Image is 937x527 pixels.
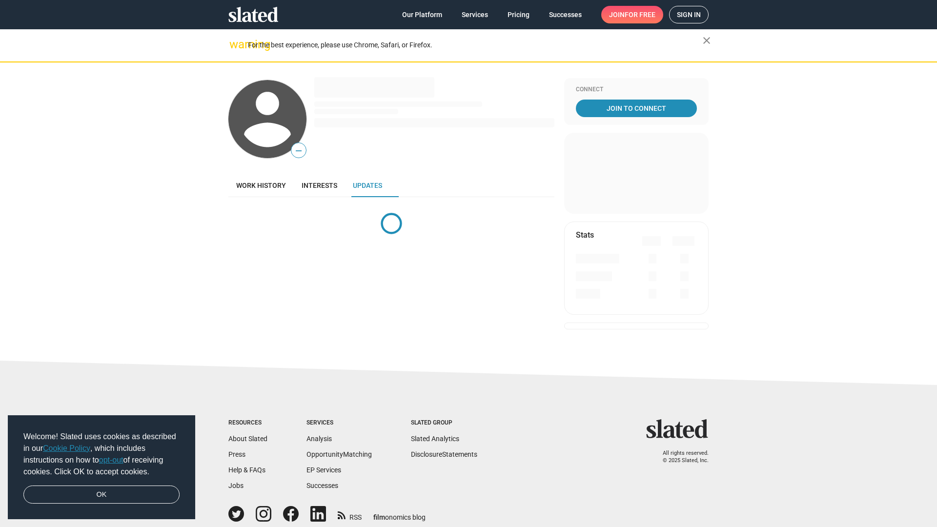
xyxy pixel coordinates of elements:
a: Interests [294,174,345,197]
mat-card-title: Stats [576,230,594,240]
a: Services [454,6,496,23]
span: Services [462,6,488,23]
a: Joinfor free [601,6,663,23]
a: Jobs [228,482,244,489]
span: Join [609,6,655,23]
span: Join To Connect [578,100,695,117]
a: EP Services [306,466,341,474]
a: Analysis [306,435,332,443]
a: DisclosureStatements [411,450,477,458]
div: Connect [576,86,697,94]
div: Resources [228,419,267,427]
span: for free [625,6,655,23]
mat-icon: warning [229,39,241,50]
a: Pricing [500,6,537,23]
div: Services [306,419,372,427]
span: Sign in [677,6,701,23]
a: Join To Connect [576,100,697,117]
span: Work history [236,182,286,189]
a: Slated Analytics [411,435,459,443]
span: Updates [353,182,382,189]
a: Successes [541,6,590,23]
a: opt-out [99,456,123,464]
a: Our Platform [394,6,450,23]
a: About Slated [228,435,267,443]
div: cookieconsent [8,415,195,520]
a: Updates [345,174,390,197]
span: Welcome! Slated uses cookies as described in our , which includes instructions on how to of recei... [23,431,180,478]
a: OpportunityMatching [306,450,372,458]
a: RSS [338,507,362,522]
a: Successes [306,482,338,489]
div: Slated Group [411,419,477,427]
a: Work history [228,174,294,197]
a: Sign in [669,6,709,23]
a: Press [228,450,245,458]
mat-icon: close [701,35,713,46]
div: For the best experience, please use Chrome, Safari, or Firefox. [248,39,703,52]
a: Help & FAQs [228,466,265,474]
p: All rights reserved. © 2025 Slated, Inc. [652,450,709,464]
a: Cookie Policy [43,444,90,452]
a: filmonomics blog [373,505,426,522]
span: film [373,513,385,521]
span: — [291,144,306,157]
span: Our Platform [402,6,442,23]
span: Interests [302,182,337,189]
span: Pricing [508,6,530,23]
span: Successes [549,6,582,23]
a: dismiss cookie message [23,486,180,504]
